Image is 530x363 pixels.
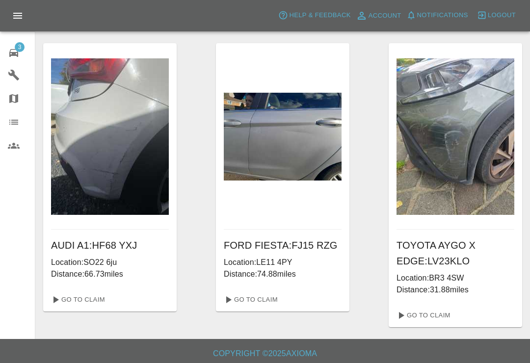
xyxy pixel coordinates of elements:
p: Location: BR3 4SW [397,272,514,284]
h6: AUDI A1 : HF68 YXJ [51,237,169,253]
p: Location: LE11 4PY [224,257,342,268]
span: Account [369,10,401,22]
a: Account [353,8,404,24]
span: Notifications [417,10,468,21]
button: Open drawer [6,4,29,27]
button: Help & Feedback [276,8,353,23]
a: Go To Claim [393,308,453,323]
button: Logout [475,8,518,23]
a: Go To Claim [220,292,280,308]
p: Distance: 66.73 miles [51,268,169,280]
span: Logout [488,10,516,21]
h6: FORD FIESTA : FJ15 RZG [224,237,342,253]
p: Distance: 31.88 miles [397,284,514,296]
p: Distance: 74.88 miles [224,268,342,280]
h6: TOYOTA AYGO X EDGE : LV23KLO [397,237,514,269]
h6: Copyright © 2025 Axioma [8,347,522,361]
a: Go To Claim [47,292,107,308]
span: Help & Feedback [289,10,350,21]
span: 3 [15,42,25,52]
p: Location: SO22 6ju [51,257,169,268]
button: Notifications [404,8,471,23]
